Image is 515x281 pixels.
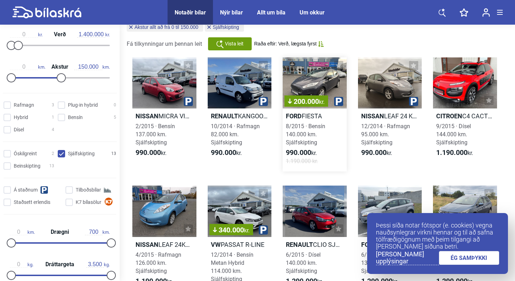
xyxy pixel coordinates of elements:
h2: KUGA [358,241,422,249]
span: Staðsett erlendis [14,199,50,206]
h2: MICRA VISIA SJÁLFSK [132,112,196,120]
span: Vista leit [225,40,244,48]
a: ÉG SAMÞYKKI [439,251,500,265]
b: Ford [361,241,377,248]
span: 5 [114,114,116,121]
b: VW [211,241,221,248]
span: kg. [86,261,110,268]
span: km. [74,64,110,70]
span: 2 [52,150,54,157]
span: Drægni [49,229,71,235]
span: 200.000 [288,98,325,105]
span: Beinskipting [14,162,40,170]
h2: LEAF 24 KWH [358,112,422,120]
span: 10/2014 · Rafmagn 82.000 km. Sjálfskipting [211,123,260,146]
span: 9/2015 · Dísel 144.000 km. Sjálfskipting [436,123,471,146]
span: Á staðnum [14,186,38,194]
span: Raða eftir: Verð, lægsta fyrst [254,41,316,47]
span: kr. [286,149,317,157]
span: km. [10,229,35,235]
span: Fá tilkynningar um þennan leit [127,40,202,47]
span: 13 [49,162,54,170]
b: Renault [286,241,313,248]
a: Allt um bíla [257,9,285,16]
span: 2/2015 · Bensín 137.000 km. Sjálfskipting [136,123,175,146]
span: Dráttargeta [44,262,76,267]
b: 990.000 [136,148,161,157]
h2: LEAF 24KWH [132,241,196,249]
span: 13 [111,150,116,157]
a: NissanMICRA VISIA SJÁLFSK2/2015 · Bensín137.000 km. Sjálfskipting990.000kr. [132,57,196,171]
span: Verð [52,32,68,37]
span: Hybrid [14,114,28,121]
span: Bensín [68,114,83,121]
b: Nissan [361,112,384,120]
span: kr. [136,149,167,157]
span: 1.190.000 kr. [286,157,318,165]
span: km. [85,229,110,235]
span: Sjálfskipting [68,150,95,157]
b: Renault [211,112,238,120]
p: Þessi síða notar fótspor (e. cookies) vegna nauðsynlegrar virkni hennar og til að safna tölfræðig... [376,222,499,250]
span: Rafmagn [14,101,34,109]
span: 0 [114,101,116,109]
b: Citroen [436,112,462,120]
span: Akstur [50,64,70,70]
span: 4 [52,126,54,133]
h2: FIESTA [283,112,347,120]
b: Ford [286,112,302,120]
span: K7 bílasölur [76,199,101,206]
span: 6/2011 · Dísel 131.000 km. Sjálfskipting [361,251,396,274]
span: kr. [244,227,250,234]
span: kr. [77,31,110,38]
span: kr. [10,31,43,38]
img: user-login.svg [482,8,490,17]
span: kr. [361,149,392,157]
button: Akstur allt að frá 0 til 150.000 [127,23,203,32]
img: parking.png [334,97,343,106]
a: RenaultKANGOO EXPRESS ZE10/2014 · Rafmagn82.000 km. Sjálfskipting990.000kr. [208,57,272,171]
a: Nýir bílar [220,9,243,16]
span: km. [10,64,45,70]
a: NissanLEAF 24 KWH12/2014 · Rafmagn95.000 km. Sjálfskipting990.000kr. [358,57,422,171]
span: kr. [211,149,242,157]
span: 6/2015 · Dísel 140.000 km. Sjálfskipting [286,251,321,274]
span: kr. [436,149,473,157]
h2: PASSAT R-LINE [208,241,272,249]
a: Um okkur [300,9,325,16]
h2: KANGOO EXPRESS ZE [208,112,272,120]
img: parking.png [409,97,418,106]
button: Sjálfskipting [205,23,244,32]
span: 12/2014 · Rafmagn 95.000 km. Sjálfskipting [361,123,410,146]
img: parking.png [259,225,268,235]
span: 3 [52,101,54,109]
span: kr. [319,99,325,105]
b: 1.190.000 [436,148,467,157]
a: Notaðir bílar [175,9,206,16]
span: 1 [52,114,54,121]
b: Nissan [136,241,158,248]
b: 990.000 [361,148,387,157]
span: Akstur allt að frá 0 til 150.000 [134,25,198,30]
a: CitroenC4 CACTUS9/2015 · Dísel144.000 km. Sjálfskipting1.190.000kr. [433,57,497,171]
span: 7/2017 · Bensín 143.000 km. Sjálfskipting [436,251,476,274]
h2: C4 CACTUS [433,112,497,120]
span: 340.000 [213,226,250,233]
b: Nissan [136,112,158,120]
span: Óskilgreint [14,150,37,157]
span: kg. [10,261,33,268]
span: Dísel [14,126,24,133]
b: 990.000 [211,148,236,157]
a: 200.000kr.FordFIESTA8/2015 · Bensín140.000 km. Sjálfskipting990.000kr.1.190.000 kr. [283,57,347,171]
span: Plug-in hybrid [68,101,98,109]
img: parking.png [259,97,268,106]
span: 4/2015 · Rafmagn 126.000 km. Sjálfskipting [136,251,181,274]
span: Tilboðsbílar [76,186,101,194]
h2: CLIO SJÁLFSKIPTUR [283,241,347,249]
button: Raða eftir: Verð, lægsta fyrst [254,41,324,47]
img: parking.png [184,97,193,106]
